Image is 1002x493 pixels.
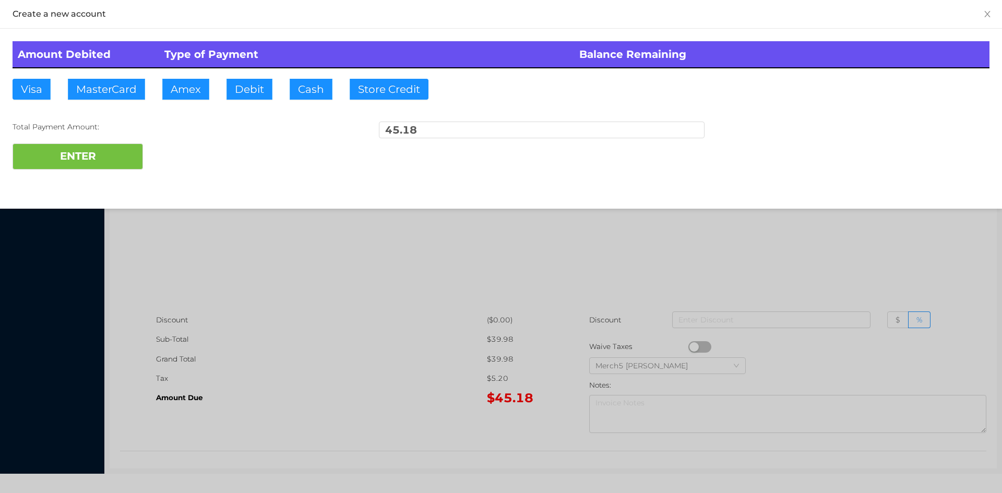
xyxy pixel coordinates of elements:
[13,79,51,100] button: Visa
[13,41,159,68] th: Amount Debited
[983,10,992,18] i: icon: close
[290,79,332,100] button: Cash
[13,8,989,20] div: Create a new account
[226,79,272,100] button: Debit
[13,143,143,170] button: ENTER
[574,41,989,68] th: Balance Remaining
[13,122,338,133] div: Total Payment Amount:
[350,79,428,100] button: Store Credit
[68,79,145,100] button: MasterCard
[162,79,209,100] button: Amex
[159,41,575,68] th: Type of Payment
